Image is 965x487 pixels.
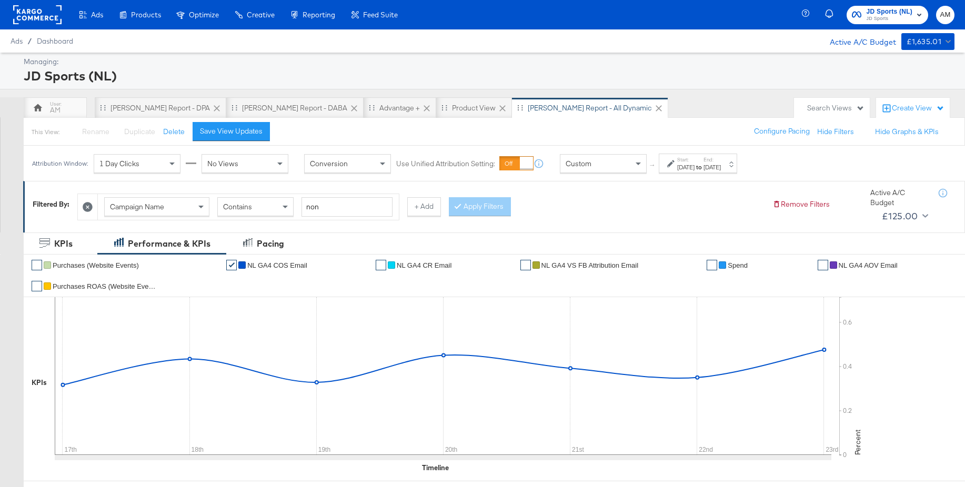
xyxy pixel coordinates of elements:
[82,127,109,136] span: Rename
[528,103,652,113] div: [PERSON_NAME] Report - All Dynamic
[892,103,944,114] div: Create View
[124,127,155,136] span: Duplicate
[520,260,531,270] a: ✔
[703,163,721,171] div: [DATE]
[110,103,210,113] div: [PERSON_NAME] Report - DPA
[37,37,73,45] a: Dashboard
[541,261,638,269] span: NL GA4 VS FB Attribution Email
[247,11,275,19] span: Creative
[32,378,47,388] div: KPIs
[189,11,219,19] span: Optimize
[853,430,862,455] text: Percent
[200,126,263,136] div: Save View Updates
[91,11,103,19] span: Ads
[422,463,449,473] div: Timeline
[407,197,441,216] button: + Add
[817,127,854,137] button: Hide Filters
[396,159,495,169] label: Use Unified Attribution Setting:
[110,202,164,211] span: Campaign Name
[818,260,828,270] a: ✔
[452,103,496,113] div: Product View
[728,261,748,269] span: Spend
[32,160,88,167] div: Attribution Window:
[223,202,252,211] span: Contains
[441,105,447,110] div: Drag to reorder tab
[847,6,929,24] button: JD Sports (NL)JD Sports
[303,11,335,19] span: Reporting
[207,159,238,168] span: No Views
[100,105,106,110] div: Drag to reorder tab
[247,261,307,269] span: NL GA4 COS Email
[193,122,270,141] button: Save View Updates
[232,105,237,110] div: Drag to reorder tab
[677,163,695,171] div: [DATE]
[310,159,348,168] span: Conversion
[517,105,523,110] div: Drag to reorder tab
[648,164,658,167] span: ↑
[50,105,61,115] div: AM
[875,127,939,137] button: Hide Graphs & KPIs
[24,67,952,85] div: JD Sports (NL)
[901,33,954,50] button: £1,635.01
[53,261,139,269] span: Purchases (Website Events)
[379,103,420,113] div: Advantage +
[23,37,37,45] span: /
[870,188,928,207] div: Active A/C Budget
[24,57,952,67] div: Managing:
[369,105,375,110] div: Drag to reorder tab
[867,15,913,23] span: JD Sports
[677,156,695,163] label: Start:
[54,238,73,250] div: KPIs
[397,261,451,269] span: NL GA4 CR Email
[772,199,830,209] button: Remove Filters
[878,208,930,225] button: £125.00
[807,103,865,113] div: Search Views
[907,35,942,48] div: £1,635.01
[32,281,42,291] a: ✔
[867,6,913,17] span: JD Sports (NL)
[363,11,398,19] span: Feed Suite
[53,282,158,290] span: Purchases ROAS (Website Events)
[99,159,139,168] span: 1 Day Clicks
[839,261,898,269] span: NL GA4 AOV Email
[819,33,896,49] div: Active A/C Budget
[131,11,161,19] span: Products
[11,37,23,45] span: Ads
[32,260,42,270] a: ✔
[242,103,347,113] div: [PERSON_NAME] Report - DABA
[226,260,237,270] a: ✔
[33,199,69,209] div: Filtered By:
[128,238,210,250] div: Performance & KPIs
[163,127,185,137] button: Delete
[376,260,386,270] a: ✔
[301,197,393,217] input: Enter a search term
[707,260,717,270] a: ✔
[747,122,817,141] button: Configure Pacing
[703,156,721,163] label: End:
[566,159,591,168] span: Custom
[257,238,284,250] div: Pacing
[936,6,954,24] button: AM
[695,163,703,171] strong: to
[940,9,950,21] span: AM
[882,208,918,224] div: £125.00
[32,128,59,136] div: This View:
